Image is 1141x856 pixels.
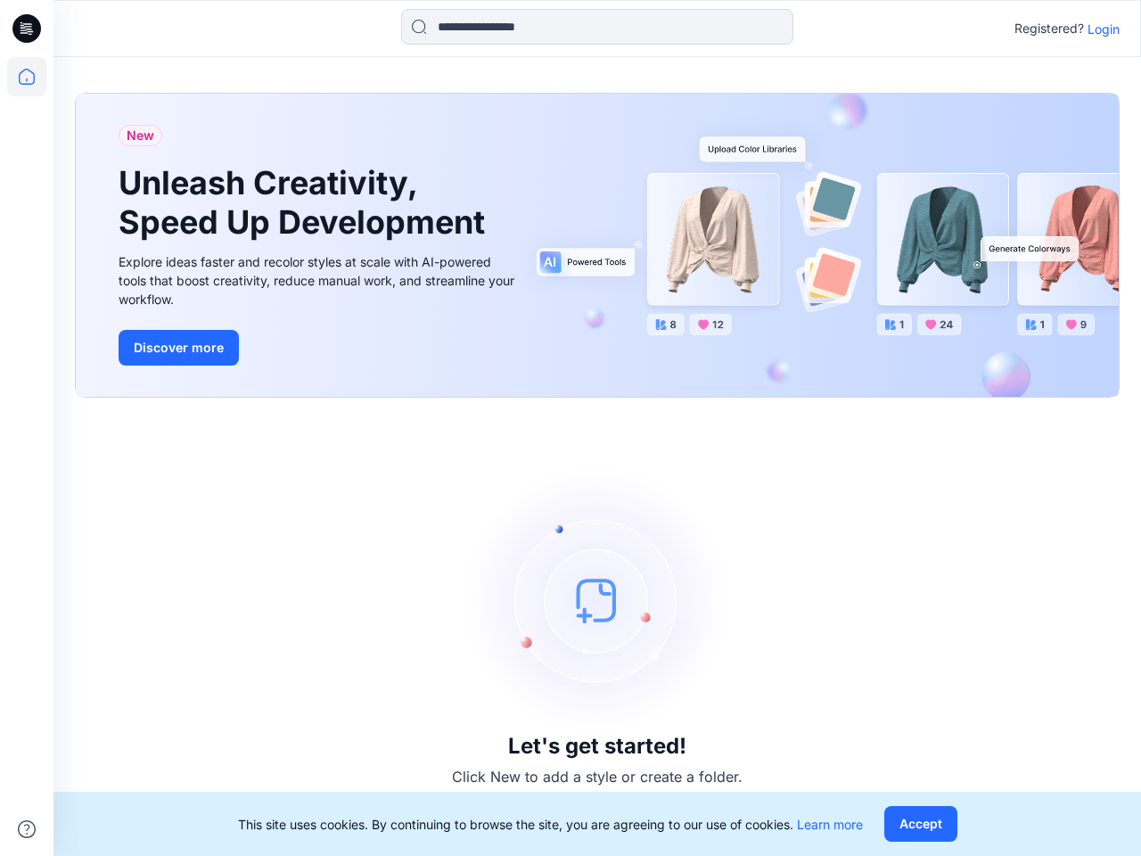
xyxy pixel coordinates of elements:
[464,466,731,734] img: empty-state-image.svg
[452,766,743,787] p: Click New to add a style or create a folder.
[119,252,520,309] div: Explore ideas faster and recolor styles at scale with AI-powered tools that boost creativity, red...
[119,164,493,241] h1: Unleash Creativity, Speed Up Development
[1088,20,1120,38] p: Login
[238,815,863,834] p: This site uses cookies. By continuing to browse the site, you are agreeing to our use of cookies.
[797,817,863,832] a: Learn more
[508,734,686,759] h3: Let's get started!
[1014,18,1084,39] p: Registered?
[119,330,520,366] a: Discover more
[127,125,154,146] span: New
[884,806,957,842] button: Accept
[119,330,239,366] button: Discover more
